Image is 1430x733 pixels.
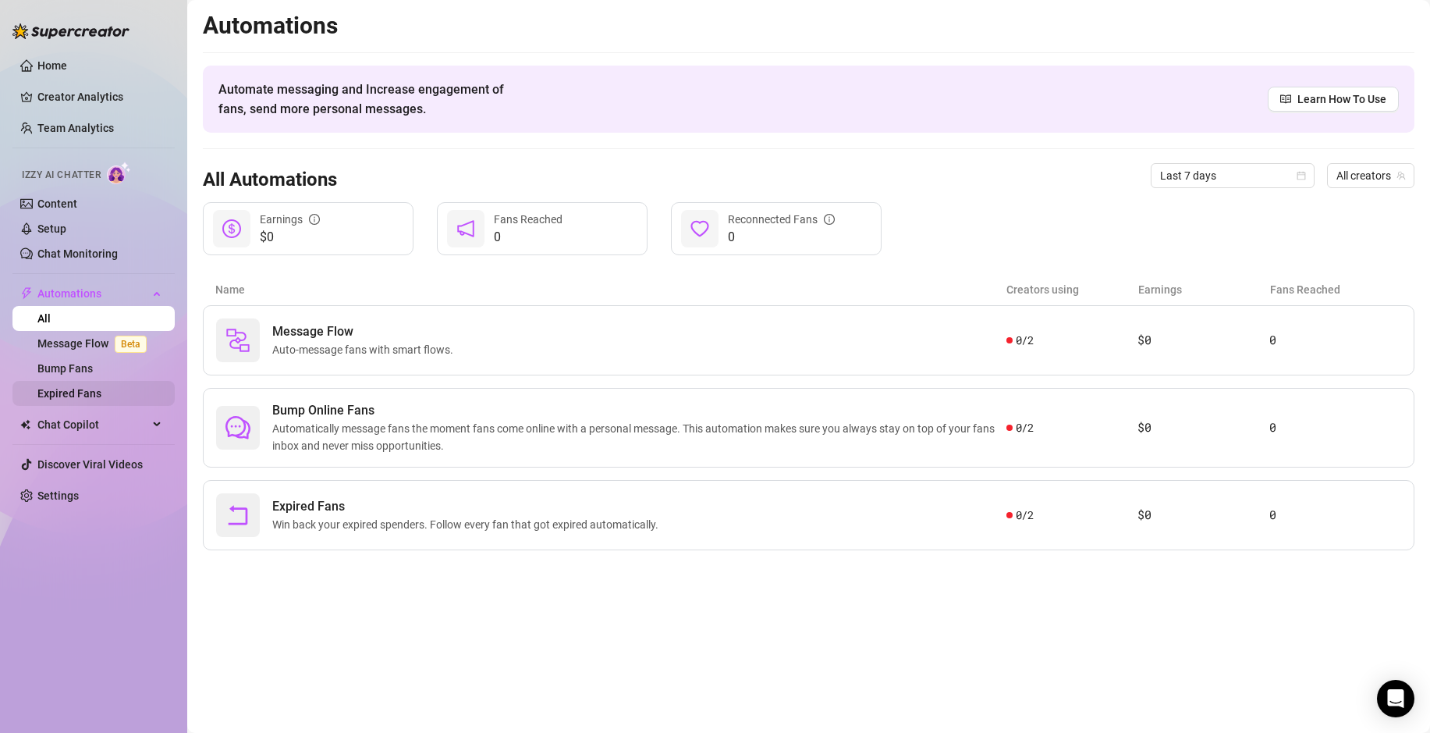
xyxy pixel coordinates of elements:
[37,122,114,134] a: Team Analytics
[1016,507,1034,524] span: 0 / 2
[37,412,148,437] span: Chat Copilot
[218,80,519,119] span: Automate messaging and Increase engagement of fans, send more personal messages.
[37,281,148,306] span: Automations
[272,322,460,341] span: Message Flow
[272,516,665,533] span: Win back your expired spenders. Follow every fan that got expired automatically.
[1006,281,1138,298] article: Creators using
[22,168,101,183] span: Izzy AI Chatter
[37,362,93,375] a: Bump Fans
[203,11,1414,41] h2: Automations
[115,336,147,353] span: Beta
[1137,331,1269,350] article: $0
[1137,418,1269,437] article: $0
[37,387,101,400] a: Expired Fans
[1138,281,1270,298] article: Earnings
[20,419,30,430] img: Chat Copilot
[728,211,835,228] div: Reconnected Fans
[37,247,118,260] a: Chat Monitoring
[456,219,475,238] span: notification
[225,415,250,440] span: comment
[37,489,79,502] a: Settings
[20,287,33,300] span: thunderbolt
[222,219,241,238] span: dollar
[1297,91,1386,108] span: Learn How To Use
[215,281,1006,298] article: Name
[1269,418,1401,437] article: 0
[37,197,77,210] a: Content
[309,214,320,225] span: info-circle
[494,213,562,226] span: Fans Reached
[1336,164,1405,187] span: All creators
[225,503,250,528] span: rollback
[824,214,835,225] span: info-circle
[1269,506,1401,525] article: 0
[203,168,337,193] h3: All Automations
[260,211,320,228] div: Earnings
[37,458,143,471] a: Discover Viral Videos
[272,341,460,358] span: Auto-message fans with smart flows.
[260,228,320,247] span: $0
[1137,506,1269,525] article: $0
[494,228,562,247] span: 0
[1280,94,1291,105] span: read
[728,228,835,247] span: 0
[1016,419,1034,436] span: 0 / 2
[1268,87,1399,112] a: Learn How To Use
[37,222,66,235] a: Setup
[1377,680,1414,717] div: Open Intercom Messenger
[1016,332,1034,349] span: 0 / 2
[1270,281,1402,298] article: Fans Reached
[37,84,162,109] a: Creator Analytics
[1396,171,1406,180] span: team
[272,401,1006,420] span: Bump Online Fans
[1160,164,1305,187] span: Last 7 days
[272,420,1006,454] span: Automatically message fans the moment fans come online with a personal message. This automation m...
[1269,331,1401,350] article: 0
[12,23,130,39] img: logo-BBDzfeDw.svg
[37,59,67,72] a: Home
[272,497,665,516] span: Expired Fans
[37,312,51,325] a: All
[1297,171,1306,180] span: calendar
[107,162,131,184] img: AI Chatter
[225,328,250,353] img: svg%3e
[690,219,709,238] span: heart
[37,337,153,350] a: Message FlowBeta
